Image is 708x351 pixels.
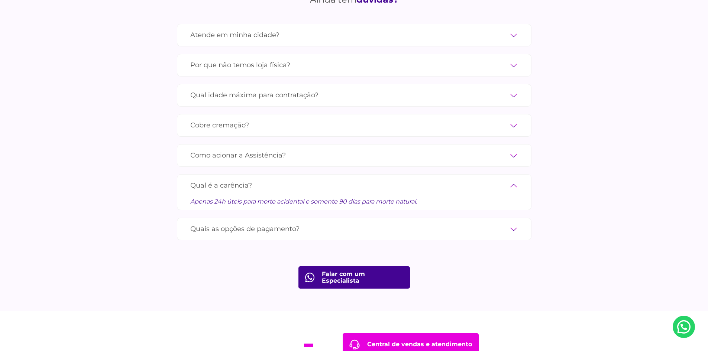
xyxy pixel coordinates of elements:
[305,273,314,282] img: fale com consultor
[190,89,518,102] label: Qual idade máxima para contratação?
[190,222,518,235] label: Quais as opções de pagamento?
[190,179,518,192] label: Qual é a carência?
[190,119,518,132] label: Cobre cremação?
[673,316,695,338] a: Nosso Whatsapp
[190,29,518,42] label: Atende em minha cidade?
[190,192,518,205] div: Apenas 24h úteis para morte acidental e somente 90 dias para morte natural.
[298,266,410,289] a: Falar com um Especialista
[190,59,518,72] label: Por que não temos loja física?
[349,339,360,350] img: Central de Vendas
[190,149,518,162] label: Como acionar a Assistência?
